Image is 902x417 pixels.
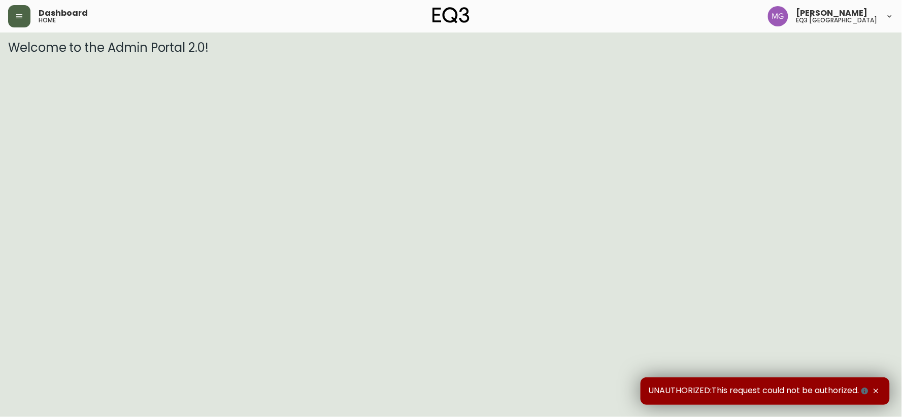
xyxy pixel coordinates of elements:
span: UNAUTHORIZED:This request could not be authorized. [649,386,871,397]
h3: Welcome to the Admin Portal 2.0! [8,41,894,55]
img: logo [432,7,470,23]
h5: eq3 [GEOGRAPHIC_DATA] [796,17,878,23]
span: [PERSON_NAME] [796,9,868,17]
img: de8837be2a95cd31bb7c9ae23fe16153 [768,6,788,26]
span: Dashboard [39,9,88,17]
h5: home [39,17,56,23]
